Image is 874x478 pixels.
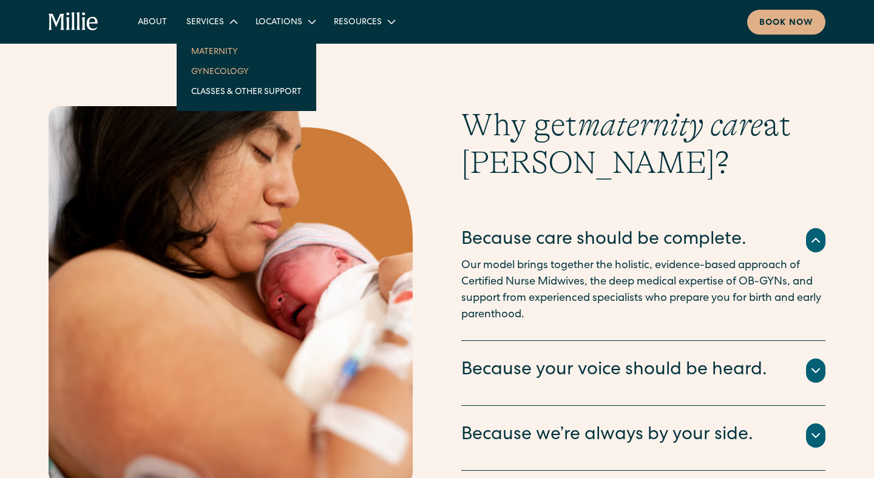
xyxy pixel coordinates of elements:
[177,12,246,32] div: Services
[577,107,763,143] em: maternity care
[49,12,99,32] a: home
[461,423,753,448] div: Because we’re always by your side.
[461,227,747,253] div: Because care should be complete.
[246,12,324,32] div: Locations
[324,12,404,32] div: Resources
[759,17,813,30] div: Book now
[128,12,177,32] a: About
[461,106,825,182] h2: Why get at [PERSON_NAME]?
[177,32,316,111] nav: Services
[334,16,382,29] div: Resources
[461,258,825,323] p: Our model brings together the holistic, evidence-based approach of Certified Nurse Midwives, the ...
[461,358,767,383] div: Because your voice should be heard.
[256,16,302,29] div: Locations
[747,10,825,35] a: Book now
[181,41,311,61] a: Maternity
[181,61,311,81] a: Gynecology
[181,81,311,101] a: Classes & Other Support
[186,16,224,29] div: Services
